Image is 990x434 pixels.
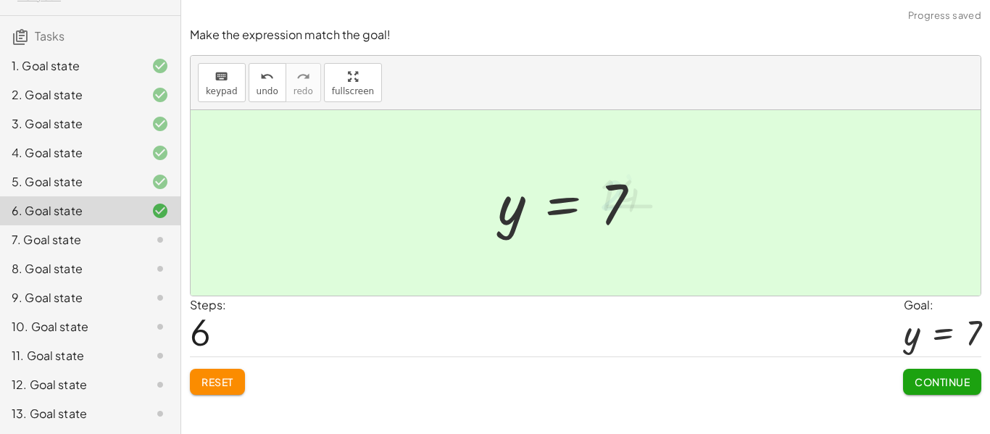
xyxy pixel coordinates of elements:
[12,405,128,422] div: 13. Goal state
[206,86,238,96] span: keypad
[296,68,310,85] i: redo
[190,309,211,354] span: 6
[151,376,169,393] i: Task not started.
[198,63,246,102] button: keyboardkeypad
[151,173,169,191] i: Task finished and correct.
[215,68,228,85] i: keyboard
[332,86,374,96] span: fullscreen
[151,86,169,104] i: Task finished and correct.
[12,144,128,162] div: 4. Goal state
[151,405,169,422] i: Task not started.
[915,375,970,388] span: Continue
[151,260,169,277] i: Task not started.
[12,173,128,191] div: 5. Goal state
[151,347,169,364] i: Task not started.
[201,375,233,388] span: Reset
[286,63,321,102] button: redoredo
[324,63,382,102] button: fullscreen
[12,376,128,393] div: 12. Goal state
[151,144,169,162] i: Task finished and correct.
[257,86,278,96] span: undo
[260,68,274,85] i: undo
[294,86,313,96] span: redo
[151,289,169,306] i: Task not started.
[151,202,169,220] i: Task finished and correct.
[190,27,981,43] p: Make the expression match the goal!
[190,369,245,395] button: Reset
[904,296,981,314] div: Goal:
[903,369,981,395] button: Continue
[908,9,981,23] span: Progress saved
[12,289,128,306] div: 9. Goal state
[12,318,128,335] div: 10. Goal state
[12,260,128,277] div: 8. Goal state
[190,297,226,312] label: Steps:
[151,115,169,133] i: Task finished and correct.
[249,63,286,102] button: undoundo
[35,28,65,43] span: Tasks
[12,57,128,75] div: 1. Goal state
[12,202,128,220] div: 6. Goal state
[12,347,128,364] div: 11. Goal state
[151,231,169,249] i: Task not started.
[151,57,169,75] i: Task finished and correct.
[151,318,169,335] i: Task not started.
[12,231,128,249] div: 7. Goal state
[12,115,128,133] div: 3. Goal state
[12,86,128,104] div: 2. Goal state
